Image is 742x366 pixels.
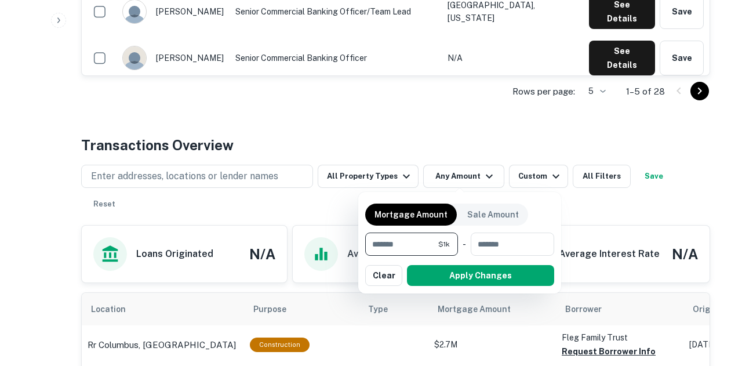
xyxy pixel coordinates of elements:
p: Mortgage Amount [374,208,448,221]
button: Clear [365,265,402,286]
div: - [463,233,466,256]
span: $1k [438,239,450,249]
iframe: Chat Widget [684,273,742,329]
button: Apply Changes [407,265,554,286]
p: Sale Amount [467,208,519,221]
